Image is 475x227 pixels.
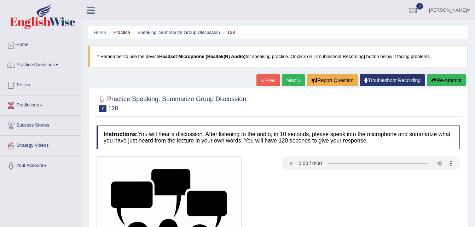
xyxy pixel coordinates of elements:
a: « Prev [256,74,280,86]
h2: Practice Speaking: Summarize Group Discussion [97,94,246,112]
a: Practice Questions [0,55,81,73]
a: Troubleshoot Recording [360,74,425,86]
a: Strategy Videos [0,136,81,153]
a: Tests [0,75,81,93]
span: 7 [99,105,106,112]
li: 128 [221,29,235,36]
li: Practice [107,29,130,36]
a: Success Stories [0,116,81,133]
a: Home [94,30,106,35]
button: Report Question [307,74,358,86]
a: Predictions [0,95,81,113]
a: Your Account [0,156,81,174]
a: Home [0,35,81,53]
b: Instructions: [104,131,138,137]
a: Speaking: Summarize Group Discussion [137,30,220,35]
small: 128 [108,105,118,112]
b: Headset Microphone (Realtek(R) Audio) [159,54,245,59]
button: Re-Attempt [427,74,466,86]
span: 0 [416,3,423,10]
a: Next » [282,74,305,86]
h4: You will hear a discussion. After listening to the audio, in 10 seconds, please speak into the mi... [97,126,460,149]
blockquote: * Remember to use the device for speaking practice. Or click on [Troubleshoot Recording] button b... [88,46,468,67]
